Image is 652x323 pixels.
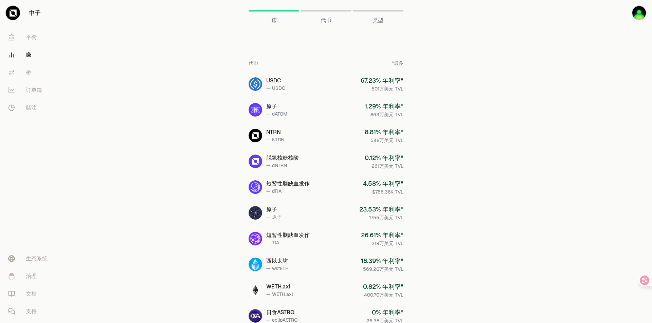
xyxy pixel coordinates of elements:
font: % 年利率* [376,283,403,290]
a: 脱氧核糖核酸脱氧核糖核酸— dNTRN0.12% 年利率*261万美元 TVL [243,149,409,174]
font: 原子 [266,206,277,213]
font: % 年利率* [376,77,403,84]
font: 1755万美元 TVL [369,215,403,221]
font: — dNTRN [266,162,287,168]
font: 569.20万美元 TVL [363,266,403,272]
font: 16.39 [361,257,376,265]
font: 平衡 [26,34,37,41]
font: 代币 [249,60,258,66]
a: 短暂性脑缺血发作短暂性脑缺血发作— TIA26.61% 年利率*219万美元 TVL [243,226,409,251]
a: 平衡 [3,28,73,46]
img: 短暂性脑缺血发作 [249,232,262,245]
font: 0 [372,308,376,316]
a: 治理 [3,267,73,285]
font: % 年利率* [376,154,403,162]
font: NTRN [266,128,281,136]
img: NTRN [249,129,262,142]
font: 生态系统 [26,255,48,262]
font: — NTRN [266,137,284,143]
img: USDC [249,77,262,91]
a: 文档 [3,285,73,303]
a: 西以太坊西以太坊— wstETH16.39% 年利率*569.20万美元 TVL [243,252,409,277]
font: 501万美元 TVL [372,86,403,92]
font: 短暂性脑缺血发作 [266,231,310,239]
font: USDC [266,77,281,84]
font: 67.23 [361,77,376,84]
font: — USDC [266,85,285,91]
font: 赚 [271,17,277,24]
font: 原子 [266,103,277,110]
font: % 年利率* [376,231,403,239]
font: % 年利率* [376,128,403,136]
img: keplr钱包 [632,5,647,20]
font: 类型 [373,17,383,24]
a: 原子原子— 原子23.53% 年利率*1755万美元 TVL [243,201,409,225]
img: 短暂性脑缺血发作 [249,180,262,194]
font: 4.58 [363,180,376,187]
a: USDCUSDC— USDC67.23% 年利率*501万美元 TVL [243,72,409,96]
a: 赚 [3,46,73,64]
a: WETH.axlWETH.axl— WETH.axl0.82% 年利率*400.70万美元 TVL [243,278,409,302]
font: 订单簿 [26,86,42,94]
font: 0.12 [365,154,376,162]
font: 400.70万美元 TVL [364,292,403,298]
font: 脱氧核糖核酸 [266,154,299,161]
font: 代币 [321,17,331,24]
a: 短暂性脑缺血发作短暂性脑缺血发作— dTIA4.58% 年利率*$766.38K TVL [243,175,409,199]
font: 短暂性脑缺血发作 [266,180,310,187]
font: 文档 [26,290,37,297]
a: 赚 [249,3,299,19]
font: 治理 [26,272,37,280]
font: 8.81 [365,128,376,136]
img: 日食ASTRO [249,309,262,323]
font: 西以太坊 [266,257,288,264]
font: 桥 [26,69,31,76]
font: 日食ASTRO [266,309,294,316]
font: — TIA [266,240,279,246]
font: 1.29 [365,102,376,110]
font: 26.61 [361,231,376,239]
img: 原子 [249,206,262,220]
a: 赌注 [3,99,73,117]
font: 支持 [26,308,37,315]
font: — wstETH [266,265,289,271]
font: $766.38K TVL [372,189,403,195]
a: 支持 [3,303,73,320]
font: 863万美元 TVL [370,112,403,118]
img: 脱氧核糖核酸 [249,155,262,168]
a: 桥 [3,64,73,81]
a: NTRNNTRN— NTRN8.81% 年利率*548万美元 TVL [243,123,409,148]
font: % 年利率* [376,308,403,316]
font: % 年利率* [376,102,403,110]
font: 219万美元 TVL [372,240,403,246]
a: 原子原子— dATOM1.29% 年利率*863万美元 TVL [243,98,409,122]
font: 261万美元 TVL [372,163,403,169]
font: 548万美元 TVL [370,137,403,143]
font: 23.53 [359,205,376,213]
font: WETH.axl [266,283,290,290]
font: 中子 [29,9,41,17]
img: 原子 [249,103,262,117]
font: — dTIA [266,188,282,194]
a: 生态系统 [3,250,73,267]
font: % 年利率* [376,205,403,213]
font: % 年利率* [376,180,403,187]
font: % 年利率* [376,257,403,265]
font: — WETH.axl [266,291,293,297]
img: WETH.axl [249,283,262,297]
font: 0.82 [363,283,376,290]
a: 订单簿 [3,81,73,99]
font: 赌注 [26,104,37,111]
font: — 原子 [266,214,282,220]
img: 西以太坊 [249,258,262,271]
font: — dATOM [266,111,287,117]
font: 赚 [26,51,31,58]
font: — eclipASTRO [266,317,297,323]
